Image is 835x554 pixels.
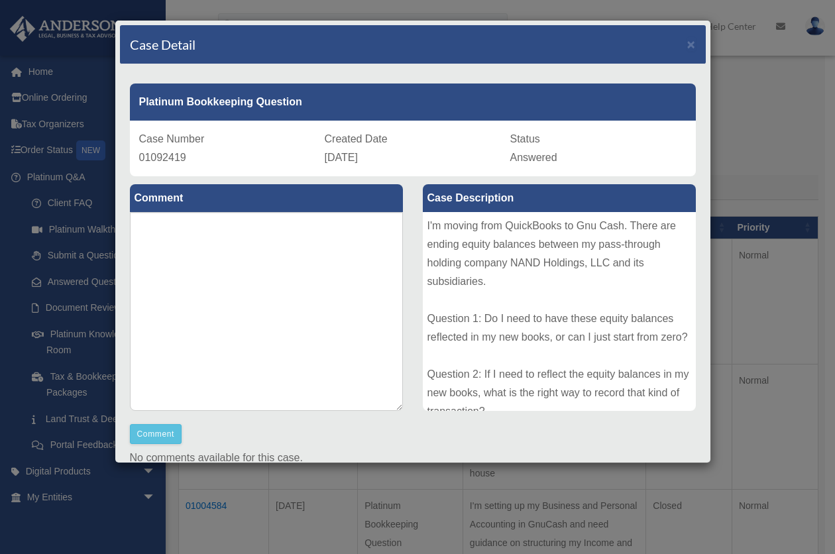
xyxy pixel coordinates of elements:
[325,133,388,144] span: Created Date
[130,184,403,212] label: Comment
[130,83,696,121] div: Platinum Bookkeeping Question
[687,37,696,51] button: Close
[130,424,182,444] button: Comment
[510,133,540,144] span: Status
[130,449,696,467] p: No comments available for this case.
[139,133,205,144] span: Case Number
[130,35,195,54] h4: Case Detail
[510,152,557,163] span: Answered
[687,36,696,52] span: ×
[325,152,358,163] span: [DATE]
[423,184,696,212] label: Case Description
[423,212,696,411] div: I'm moving from QuickBooks to Gnu Cash. There are ending equity balances between my pass-through ...
[139,152,186,163] span: 01092419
